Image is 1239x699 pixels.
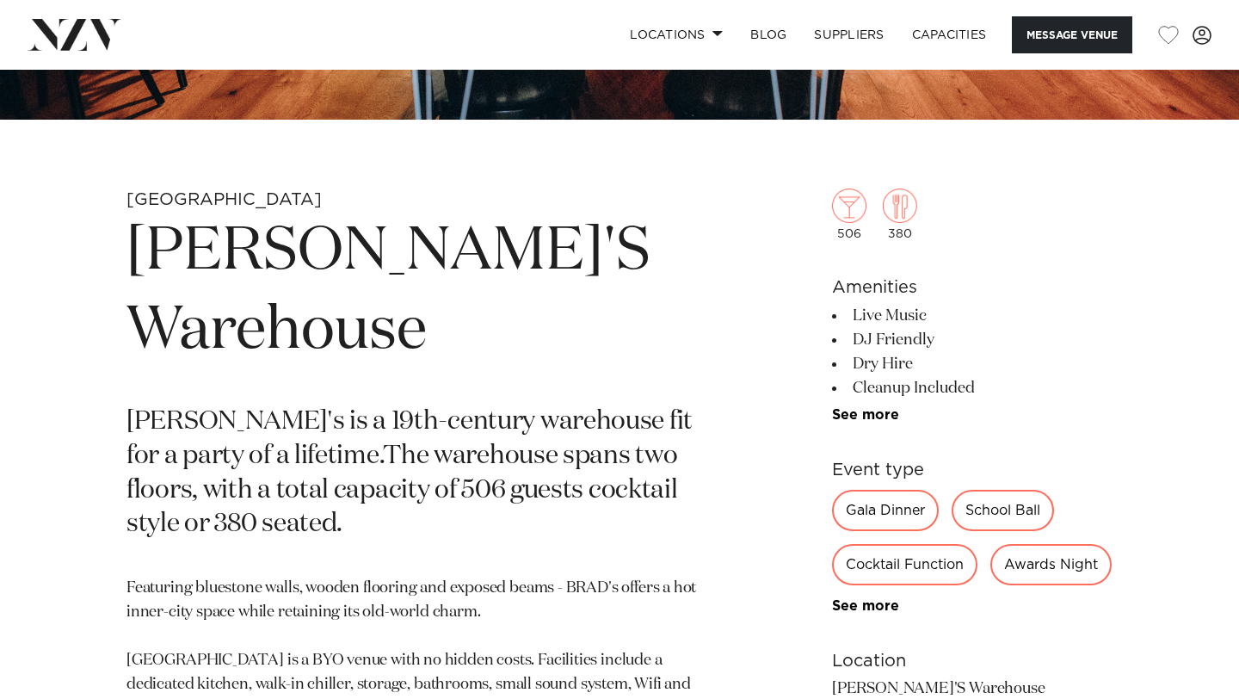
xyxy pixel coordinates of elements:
[832,189,866,223] img: cocktail.png
[126,405,710,543] p: [PERSON_NAME]'s is a 19th-century warehouse fit for a party of a lifetime.The warehouse spans two...
[832,490,939,531] div: Gala Dinner
[832,304,1113,328] li: Live Music
[832,275,1113,300] h6: Amenities
[616,16,737,53] a: Locations
[126,191,322,208] small: [GEOGRAPHIC_DATA]
[1012,16,1132,53] button: Message Venue
[952,490,1054,531] div: School Ball
[832,648,1113,674] h6: Location
[737,16,800,53] a: BLOG
[990,544,1112,585] div: Awards Night
[832,189,866,240] div: 506
[883,189,917,240] div: 380
[28,19,121,50] img: nzv-logo.png
[832,376,1113,400] li: Cleanup Included
[883,189,917,223] img: dining.png
[832,328,1113,352] li: DJ Friendly
[832,457,1113,483] h6: Event type
[832,352,1113,376] li: Dry Hire
[126,213,710,371] h1: [PERSON_NAME]'S Warehouse
[832,544,977,585] div: Cocktail Function
[800,16,897,53] a: SUPPLIERS
[898,16,1001,53] a: Capacities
